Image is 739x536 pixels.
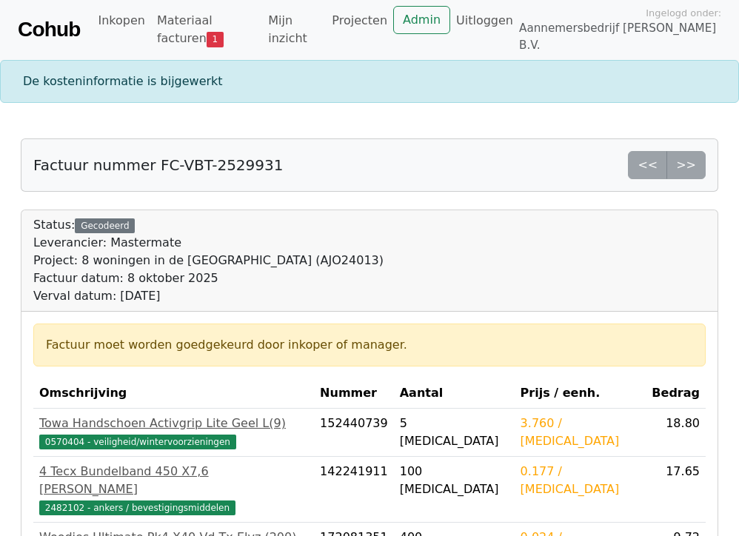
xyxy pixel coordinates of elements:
div: Factuur datum: 8 oktober 2025 [33,269,384,287]
div: Status: [33,216,384,305]
div: Leverancier: Mastermate [33,234,384,252]
div: 3.760 / [MEDICAL_DATA] [521,415,639,450]
td: 18.80 [645,408,706,456]
div: Verval datum: [DATE] [33,287,384,305]
th: Omschrijving [33,378,314,409]
td: 17.65 [645,456,706,522]
span: 2482102 - ankers / bevestigingsmiddelen [39,500,235,515]
span: 1 [207,32,224,47]
a: Projecten [326,6,393,36]
a: Uitloggen [450,6,519,36]
a: Inkopen [92,6,150,36]
div: 5 [MEDICAL_DATA] [400,415,509,450]
div: Towa Handschoen Activgrip Lite Geel L(9) [39,415,308,432]
a: 4 Tecx Bundelband 450 X7,6 [PERSON_NAME]2482102 - ankers / bevestigingsmiddelen [39,463,308,516]
a: Mijn inzicht [262,6,326,53]
h5: Factuur nummer FC-VBT-2529931 [33,156,283,174]
div: Gecodeerd [75,218,135,233]
a: Towa Handschoen Activgrip Lite Geel L(9)0570404 - veiligheid/wintervoorzieningen [39,415,308,450]
td: 142241911 [314,456,394,522]
span: Aannemersbedrijf [PERSON_NAME] B.V. [519,20,721,54]
th: Bedrag [645,378,706,409]
a: Cohub [18,12,80,47]
th: Aantal [394,378,515,409]
a: Materiaal facturen1 [151,6,262,53]
span: Ingelogd onder: [646,6,721,20]
div: De kosteninformatie is bijgewerkt [14,73,725,90]
a: Admin [393,6,450,34]
th: Prijs / eenh. [515,378,645,409]
div: 0.177 / [MEDICAL_DATA] [521,463,639,498]
span: 0570404 - veiligheid/wintervoorzieningen [39,435,236,449]
th: Nummer [314,378,394,409]
div: Factuur moet worden goedgekeurd door inkoper of manager. [46,336,693,354]
div: 4 Tecx Bundelband 450 X7,6 [PERSON_NAME] [39,463,308,498]
td: 152440739 [314,408,394,456]
div: 100 [MEDICAL_DATA] [400,463,509,498]
div: Project: 8 woningen in de [GEOGRAPHIC_DATA] (AJO24013) [33,252,384,269]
